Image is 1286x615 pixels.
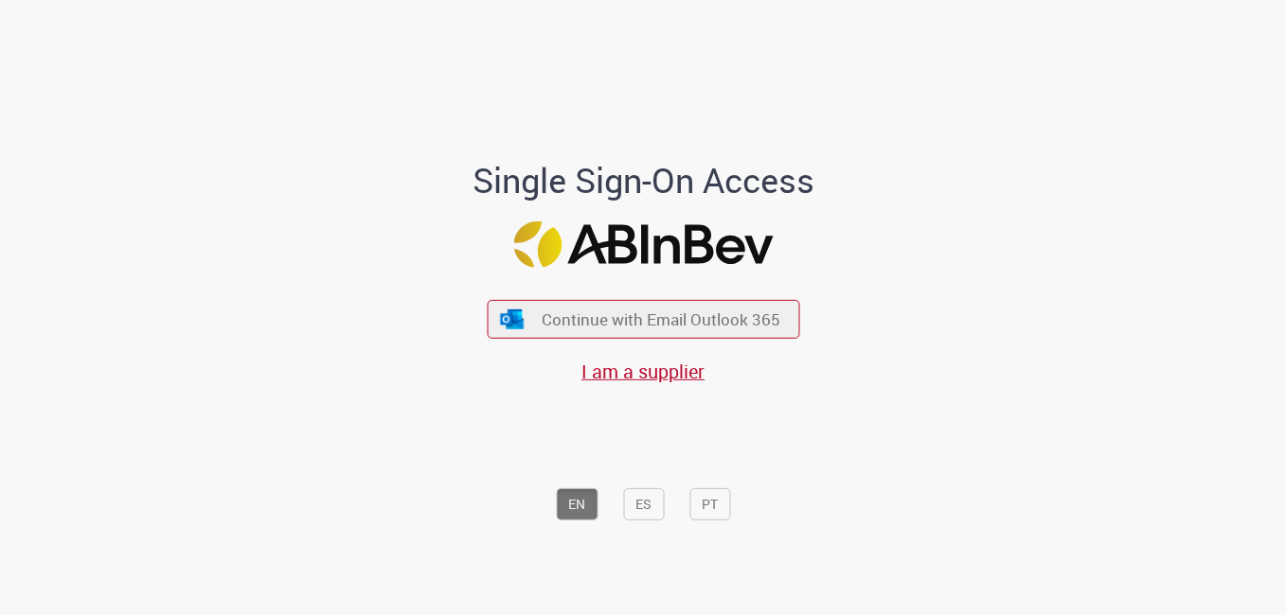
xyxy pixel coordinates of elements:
button: EN [556,488,598,520]
button: PT [689,488,730,520]
button: ES [623,488,664,520]
img: Logo ABInBev [513,221,773,268]
a: I am a supplier [581,359,705,384]
h1: Single Sign-On Access [381,161,906,199]
span: Continue with Email Outlook 365 [542,308,780,330]
img: ícone Azure/Microsoft 360 [499,309,526,329]
button: ícone Azure/Microsoft 360 Continue with Email Outlook 365 [487,300,799,339]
